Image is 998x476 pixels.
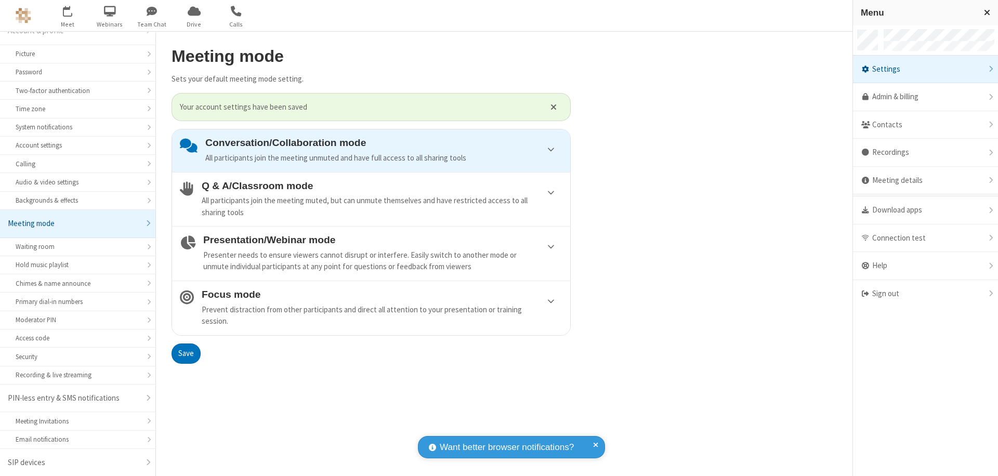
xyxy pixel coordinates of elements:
[861,8,975,18] h3: Menu
[203,234,562,245] h4: Presentation/Webinar mode
[8,392,140,404] div: PIN-less entry & SMS notifications
[202,289,562,300] h4: Focus mode
[48,20,87,29] span: Meet
[202,180,562,191] h4: Q & A/Classroom mode
[16,315,140,325] div: Moderator PIN
[853,83,998,111] a: Admin & billing
[16,140,140,150] div: Account settings
[440,441,574,454] span: Want better browser notifications?
[203,249,562,273] div: Presenter needs to ensure viewers cannot disrupt or interfere. Easily switch to another mode or u...
[16,242,140,252] div: Waiting room
[853,167,998,195] div: Meeting details
[16,416,140,426] div: Meeting Invitations
[16,8,31,23] img: QA Selenium DO NOT DELETE OR CHANGE
[8,218,140,230] div: Meeting mode
[202,195,562,218] div: All participants join the meeting muted, but can unmute themselves and have restricted access to ...
[205,152,562,164] div: All participants join the meeting unmuted and have full access to all sharing tools
[172,73,571,85] p: Sets your default meeting mode setting.
[90,20,129,29] span: Webinars
[205,137,562,148] h4: Conversation/Collaboration mode
[172,47,571,65] h2: Meeting mode
[16,333,140,343] div: Access code
[217,20,256,29] span: Calls
[16,370,140,380] div: Recording & live streaming
[853,280,998,308] div: Sign out
[16,49,140,59] div: Picture
[70,6,77,14] div: 1
[16,159,140,169] div: Calling
[853,252,998,280] div: Help
[8,457,140,469] div: SIP devices
[133,20,172,29] span: Team Chat
[16,104,140,114] div: Time zone
[16,177,140,187] div: Audio & video settings
[172,343,201,364] button: Save
[853,139,998,167] div: Recordings
[16,122,140,132] div: System notifications
[16,279,140,288] div: Chimes & name announce
[853,224,998,253] div: Connection test
[853,111,998,139] div: Contacts
[16,195,140,205] div: Backgrounds & effects
[16,67,140,77] div: Password
[175,20,214,29] span: Drive
[853,56,998,84] div: Settings
[16,86,140,96] div: Two-factor authentication
[16,352,140,362] div: Security
[202,304,562,327] div: Prevent distraction from other participants and direct all attention to your presentation or trai...
[16,297,140,307] div: Primary dial-in numbers
[16,434,140,444] div: Email notifications
[16,260,140,270] div: Hold music playlist
[853,196,998,224] div: Download apps
[545,99,562,115] button: Close alert
[180,101,537,113] span: Your account settings have been saved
